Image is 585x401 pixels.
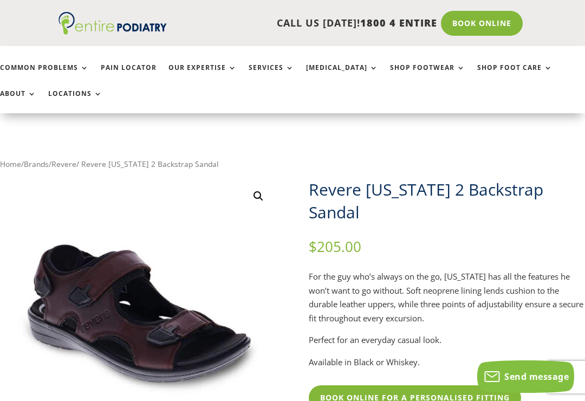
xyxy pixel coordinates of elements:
span: $ [309,237,317,256]
a: Pain Locator [101,64,157,87]
h1: Revere [US_STATE] 2 Backstrap Sandal [309,178,585,224]
a: View full-screen image gallery [249,186,268,206]
span: Send message [504,371,569,383]
a: Entire Podiatry [58,26,167,37]
button: Send message [477,360,574,393]
img: logo (1) [58,12,167,35]
p: Perfect for an everyday casual look. [309,333,585,355]
bdi: 205.00 [309,237,361,256]
a: Our Expertise [168,64,237,87]
a: Shop Footwear [390,64,465,87]
p: CALL US [DATE]! [167,16,437,30]
a: [MEDICAL_DATA] [306,64,378,87]
a: Shop Foot Care [477,64,552,87]
p: For the guy who’s always on the go, [US_STATE] has all the features he won’t want to go without. ... [309,270,585,333]
p: Available in Black or Whiskey. [309,355,585,370]
a: Services [249,64,294,87]
span: 1800 4 ENTIRE [360,16,437,29]
a: Revere [51,159,76,169]
a: Book Online [441,11,523,36]
a: Brands [24,159,49,169]
a: Locations [48,90,102,113]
